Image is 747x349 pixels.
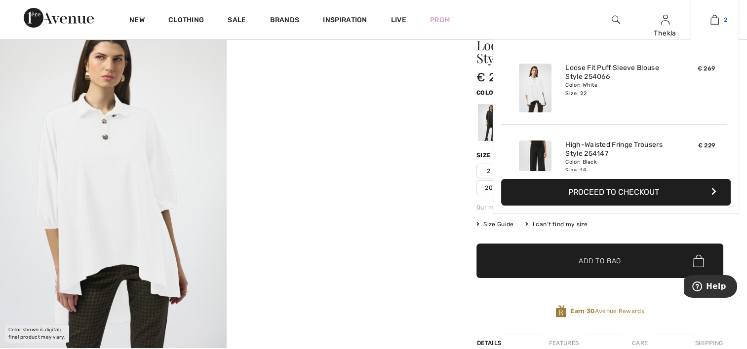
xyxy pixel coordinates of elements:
iframe: Opens a widget where you can find more information [684,275,737,300]
div: Black [478,104,504,141]
span: € 269 [476,70,510,84]
a: High-Waisted Fringe Trousers Style 254147 [565,140,663,158]
div: Color: White Size: 22 [565,81,663,97]
img: My Bag [710,14,719,26]
img: 1ère Avenue [24,8,94,28]
span: Size Guide [476,220,513,229]
span: Color: [476,89,500,96]
span: 20 [476,180,501,195]
img: High-Waisted Fringe Trousers Style 254147 [519,140,551,189]
button: Proceed to Checkout [501,179,731,206]
div: Our model is 5'9"/175 cm and wears a size 6. [476,203,723,212]
a: Prom [430,15,450,25]
a: Loose Fit Puff Sleeve Blouse Style 254066 [565,64,663,81]
span: 2 [476,164,501,178]
div: Thekla [641,28,689,38]
a: Live [391,15,406,25]
span: Inspiration [323,16,367,26]
span: 2 [724,15,727,24]
img: Loose Fit Puff Sleeve Blouse Style 254066 [519,64,551,112]
strong: Earn 30 [570,308,594,314]
a: 2 [690,14,739,26]
div: Color: Black Size: 18 [565,158,663,174]
img: search the website [612,14,620,26]
div: Size ([GEOGRAPHIC_DATA]/[GEOGRAPHIC_DATA]): [476,151,641,160]
img: My Info [661,14,669,26]
span: € 269 [698,65,715,72]
div: Color shown is digital; final product may vary. [5,325,69,343]
img: Avenue Rewards [555,305,566,318]
h1: Loose Fit Puff Sleeve Blouse Style 254066 [476,39,682,65]
video: Your browser does not support the video tag. [227,9,453,122]
img: Bag.svg [693,254,704,267]
a: Brands [270,16,300,26]
span: Add to Bag [579,256,621,266]
a: New [129,16,145,26]
span: Avenue Rewards [570,307,644,315]
button: Add to Bag [476,244,723,278]
a: Sign In [661,15,669,24]
span: € 229 [698,142,715,149]
a: Sale [228,16,246,26]
a: Clothing [168,16,204,26]
div: I can't find my size [525,220,588,229]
